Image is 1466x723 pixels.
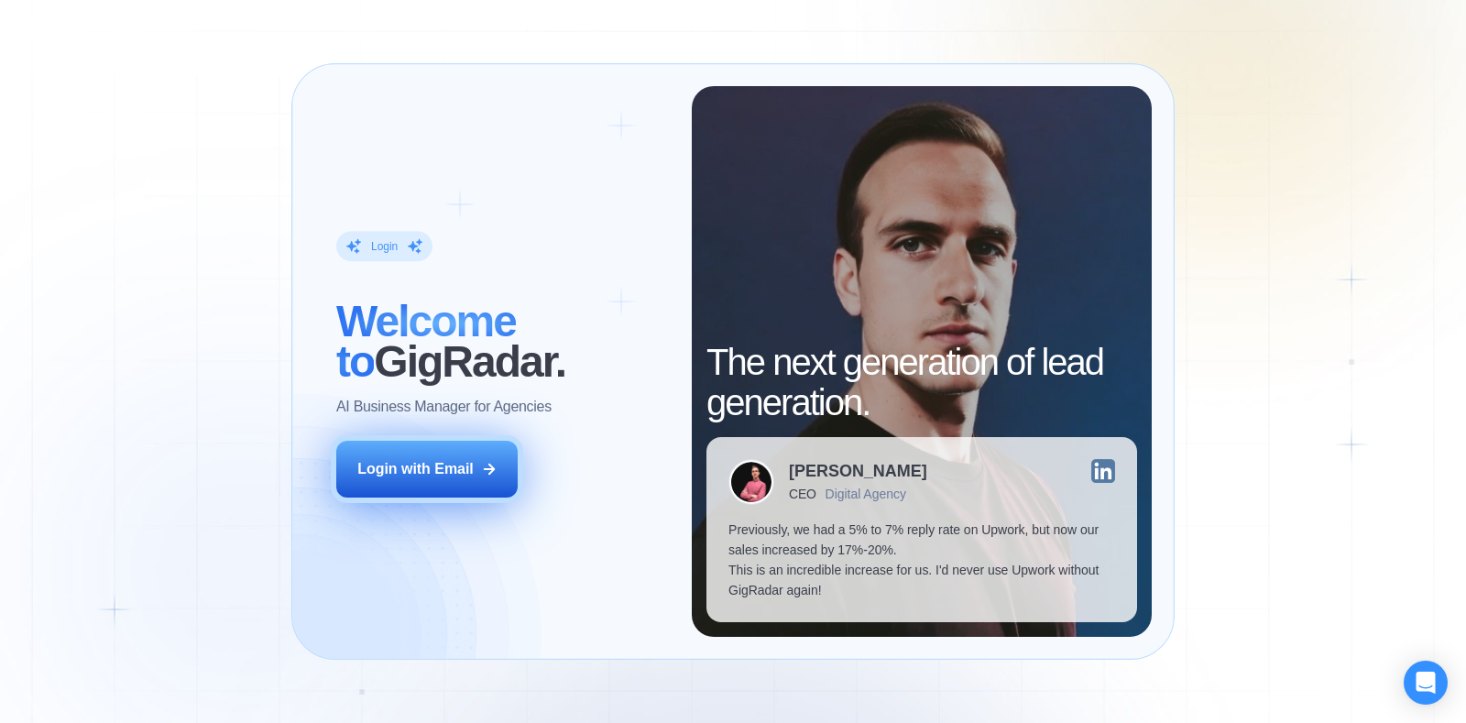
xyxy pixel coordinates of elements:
[826,487,906,501] div: Digital Agency
[728,520,1114,600] p: Previously, we had a 5% to 7% reply rate on Upwork, but now our sales increased by 17%-20%. This ...
[371,239,398,254] div: Login
[789,487,815,501] div: CEO
[336,297,516,386] span: Welcome to
[789,463,927,479] div: [PERSON_NAME]
[336,397,552,417] p: AI Business Manager for Agencies
[357,459,474,479] div: Login with Email
[1404,661,1448,705] div: Open Intercom Messenger
[336,301,670,382] h2: ‍ GigRadar.
[706,342,1136,422] h2: The next generation of lead generation.
[336,441,518,498] button: Login with Email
